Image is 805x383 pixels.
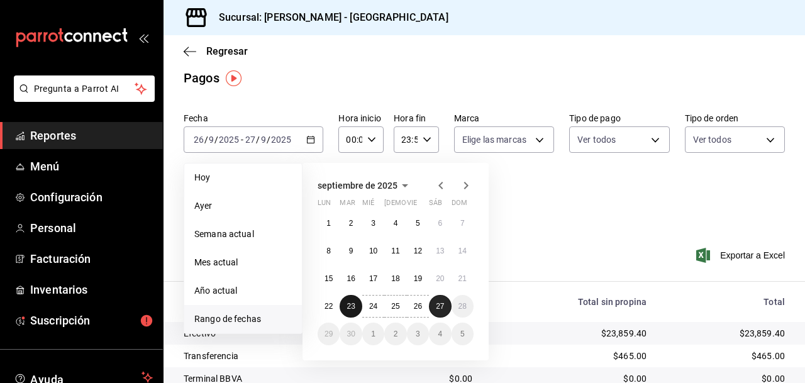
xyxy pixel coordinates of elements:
[384,267,406,290] button: 18 de septiembre de 2025
[362,323,384,345] button: 1 de octubre de 2025
[429,323,451,345] button: 4 de octubre de 2025
[394,219,398,228] abbr: 4 de septiembre de 2025
[452,295,474,318] button: 28 de septiembre de 2025
[208,135,214,145] input: --
[325,330,333,338] abbr: 29 de septiembre de 2025
[30,189,153,206] span: Configuración
[492,350,647,362] div: $465.00
[318,212,340,235] button: 1 de septiembre de 2025
[194,199,292,213] span: Ayer
[226,70,241,86] img: Tooltip marker
[438,330,442,338] abbr: 4 de octubre de 2025
[326,219,331,228] abbr: 1 de septiembre de 2025
[384,240,406,262] button: 11 de septiembre de 2025
[218,135,240,145] input: ----
[318,199,331,212] abbr: lunes
[30,281,153,298] span: Inventarios
[407,199,417,212] abbr: viernes
[256,135,260,145] span: /
[436,274,444,283] abbr: 20 de septiembre de 2025
[184,350,354,362] div: Transferencia
[194,284,292,297] span: Año actual
[458,247,467,255] abbr: 14 de septiembre de 2025
[14,75,155,102] button: Pregunta a Parrot AI
[206,45,248,57] span: Regresar
[414,302,422,311] abbr: 26 de septiembre de 2025
[369,274,377,283] abbr: 17 de septiembre de 2025
[267,135,270,145] span: /
[340,295,362,318] button: 23 de septiembre de 2025
[362,212,384,235] button: 3 de septiembre de 2025
[391,274,399,283] abbr: 18 de septiembre de 2025
[347,330,355,338] abbr: 30 de septiembre de 2025
[436,302,444,311] abbr: 27 de septiembre de 2025
[429,212,451,235] button: 6 de septiembre de 2025
[193,135,204,145] input: --
[138,33,148,43] button: open_drawer_menu
[429,295,451,318] button: 27 de septiembre de 2025
[184,69,219,87] div: Pagos
[194,313,292,326] span: Rango de fechas
[436,247,444,255] abbr: 13 de septiembre de 2025
[438,219,442,228] abbr: 6 de septiembre de 2025
[452,199,467,212] abbr: domingo
[407,295,429,318] button: 26 de septiembre de 2025
[458,302,467,311] abbr: 28 de septiembre de 2025
[340,199,355,212] abbr: martes
[685,114,785,123] label: Tipo de orden
[407,323,429,345] button: 3 de octubre de 2025
[384,212,406,235] button: 4 de septiembre de 2025
[340,323,362,345] button: 30 de septiembre de 2025
[458,274,467,283] abbr: 21 de septiembre de 2025
[394,114,439,123] label: Hora fin
[34,82,135,96] span: Pregunta a Parrot AI
[349,247,353,255] abbr: 9 de septiembre de 2025
[452,323,474,345] button: 5 de octubre de 2025
[184,45,248,57] button: Regresar
[194,228,292,241] span: Semana actual
[371,219,375,228] abbr: 3 de septiembre de 2025
[492,327,647,340] div: $23,859.40
[241,135,243,145] span: -
[460,330,465,338] abbr: 5 de octubre de 2025
[338,114,384,123] label: Hora inicio
[407,240,429,262] button: 12 de septiembre de 2025
[452,212,474,235] button: 7 de septiembre de 2025
[214,135,218,145] span: /
[693,133,731,146] span: Ver todos
[194,171,292,184] span: Hoy
[667,297,785,307] div: Total
[340,267,362,290] button: 16 de septiembre de 2025
[347,274,355,283] abbr: 16 de septiembre de 2025
[407,267,429,290] button: 19 de septiembre de 2025
[416,330,420,338] abbr: 3 de octubre de 2025
[204,135,208,145] span: /
[429,199,442,212] abbr: sábado
[318,240,340,262] button: 8 de septiembre de 2025
[391,247,399,255] abbr: 11 de septiembre de 2025
[325,274,333,283] abbr: 15 de septiembre de 2025
[326,247,331,255] abbr: 8 de septiembre de 2025
[318,267,340,290] button: 15 de septiembre de 2025
[460,219,465,228] abbr: 7 de septiembre de 2025
[384,323,406,345] button: 2 de octubre de 2025
[209,10,448,25] h3: Sucursal: [PERSON_NAME] - [GEOGRAPHIC_DATA]
[416,219,420,228] abbr: 5 de septiembre de 2025
[699,248,785,263] button: Exportar a Excel
[569,114,669,123] label: Tipo de pago
[394,330,398,338] abbr: 2 de octubre de 2025
[30,312,153,329] span: Suscripción
[245,135,256,145] input: --
[414,274,422,283] abbr: 19 de septiembre de 2025
[429,240,451,262] button: 13 de septiembre de 2025
[371,330,375,338] abbr: 1 de octubre de 2025
[391,302,399,311] abbr: 25 de septiembre de 2025
[384,199,458,212] abbr: jueves
[429,267,451,290] button: 20 de septiembre de 2025
[318,295,340,318] button: 22 de septiembre de 2025
[318,180,397,191] span: septiembre de 2025
[340,240,362,262] button: 9 de septiembre de 2025
[9,91,155,104] a: Pregunta a Parrot AI
[362,267,384,290] button: 17 de septiembre de 2025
